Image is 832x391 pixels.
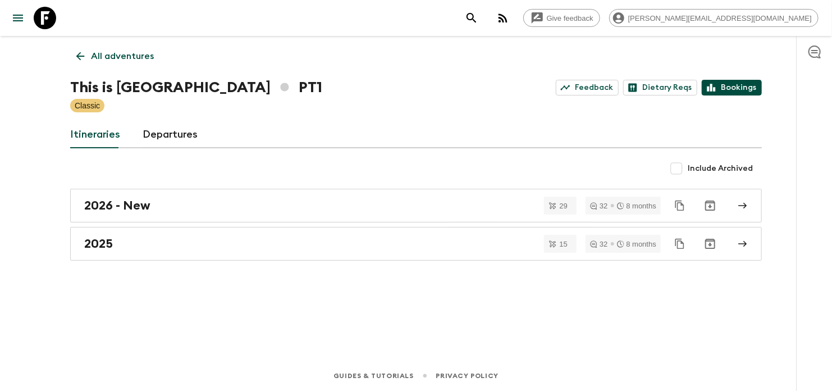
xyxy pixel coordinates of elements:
[70,227,762,261] a: 2025
[590,240,607,248] div: 32
[699,233,721,255] button: Archive
[436,370,499,382] a: Privacy Policy
[670,195,690,216] button: Duplicate
[70,45,160,67] a: All adventures
[70,121,120,148] a: Itineraries
[702,80,762,96] a: Bookings
[7,7,29,29] button: menu
[617,240,656,248] div: 8 months
[460,7,483,29] button: search adventures
[622,14,818,22] span: [PERSON_NAME][EMAIL_ADDRESS][DOMAIN_NAME]
[143,121,198,148] a: Departures
[541,14,600,22] span: Give feedback
[617,202,656,210] div: 8 months
[553,240,574,248] span: 15
[556,80,619,96] a: Feedback
[623,80,697,96] a: Dietary Reqs
[699,194,721,217] button: Archive
[670,234,690,254] button: Duplicate
[75,100,100,111] p: Classic
[609,9,819,27] div: [PERSON_NAME][EMAIL_ADDRESS][DOMAIN_NAME]
[70,189,762,222] a: 2026 - New
[333,370,414,382] a: Guides & Tutorials
[553,202,574,210] span: 29
[91,49,154,63] p: All adventures
[688,163,753,174] span: Include Archived
[84,198,150,213] h2: 2026 - New
[70,76,322,99] h1: This is [GEOGRAPHIC_DATA] PT1
[84,237,113,251] h2: 2025
[590,202,607,210] div: 32
[523,9,600,27] a: Give feedback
